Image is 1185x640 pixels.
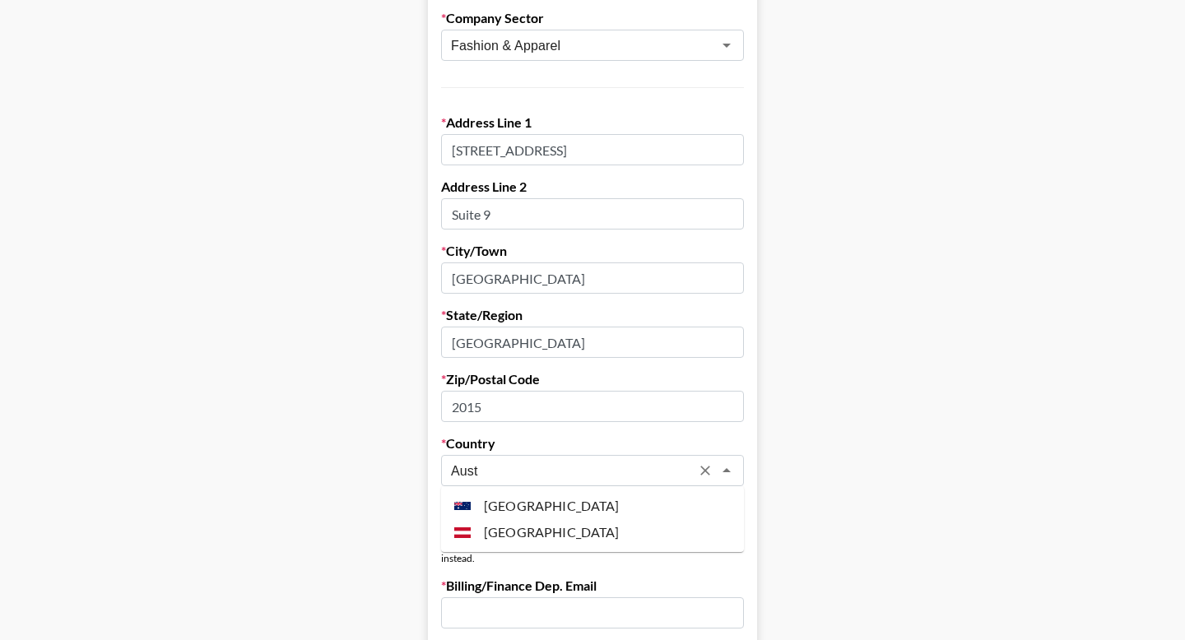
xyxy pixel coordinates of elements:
li: [GEOGRAPHIC_DATA] [441,519,744,545]
label: Zip/Postal Code [441,371,744,387]
label: Address Line 1 [441,114,744,131]
label: Billing/Finance Dep. Email [441,577,744,594]
button: Clear [694,459,717,482]
div: If you don't have a billing department, enter your own info below instead. [441,540,744,564]
li: [GEOGRAPHIC_DATA] [441,493,744,519]
label: Company Sector [441,10,744,26]
label: City/Town [441,243,744,259]
button: Open [715,34,738,57]
label: Address Line 2 [441,179,744,195]
label: State/Region [441,307,744,323]
button: Close [715,459,738,482]
label: Country [441,435,744,452]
